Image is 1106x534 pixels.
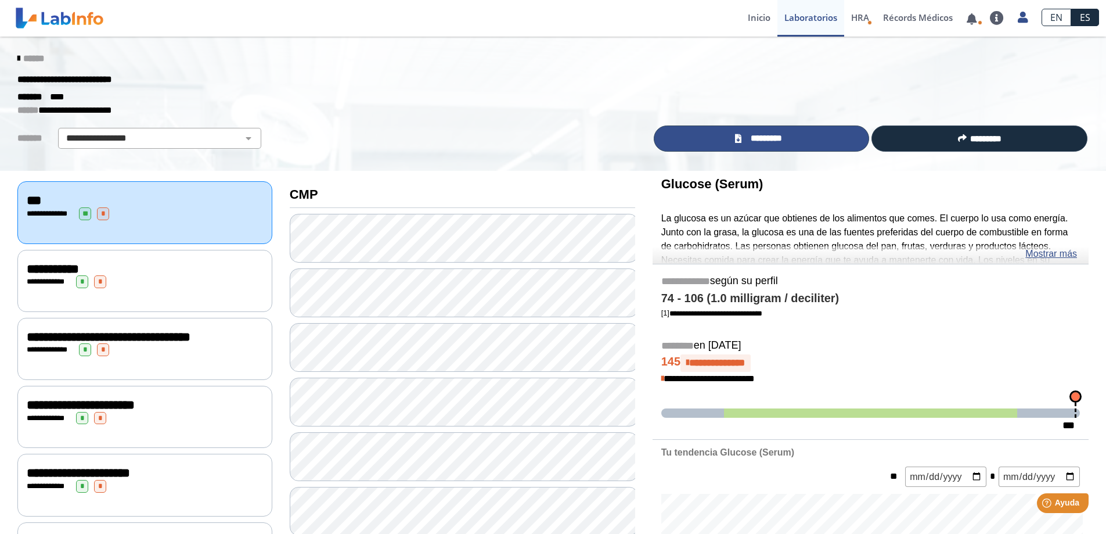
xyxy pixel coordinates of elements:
h4: 145 [661,354,1080,372]
a: [1] [661,309,762,317]
a: ES [1071,9,1099,26]
h4: 74 - 106 (1.0 milligram / deciliter) [661,292,1080,306]
a: EN [1042,9,1071,26]
h5: según su perfil [661,275,1080,288]
b: Tu tendencia Glucose (Serum) [661,447,794,457]
h5: en [DATE] [661,339,1080,353]
a: Mostrar más [1025,247,1077,261]
iframe: Help widget launcher [1003,489,1093,521]
span: HRA [851,12,869,23]
input: mm/dd/yyyy [999,467,1080,487]
b: Glucose (Serum) [661,177,763,191]
p: La glucosa es un azúcar que obtienes de los alimentos que comes. El cuerpo lo usa como energía. J... [661,212,1080,295]
input: mm/dd/yyyy [905,467,986,487]
b: CMP [290,187,318,202]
